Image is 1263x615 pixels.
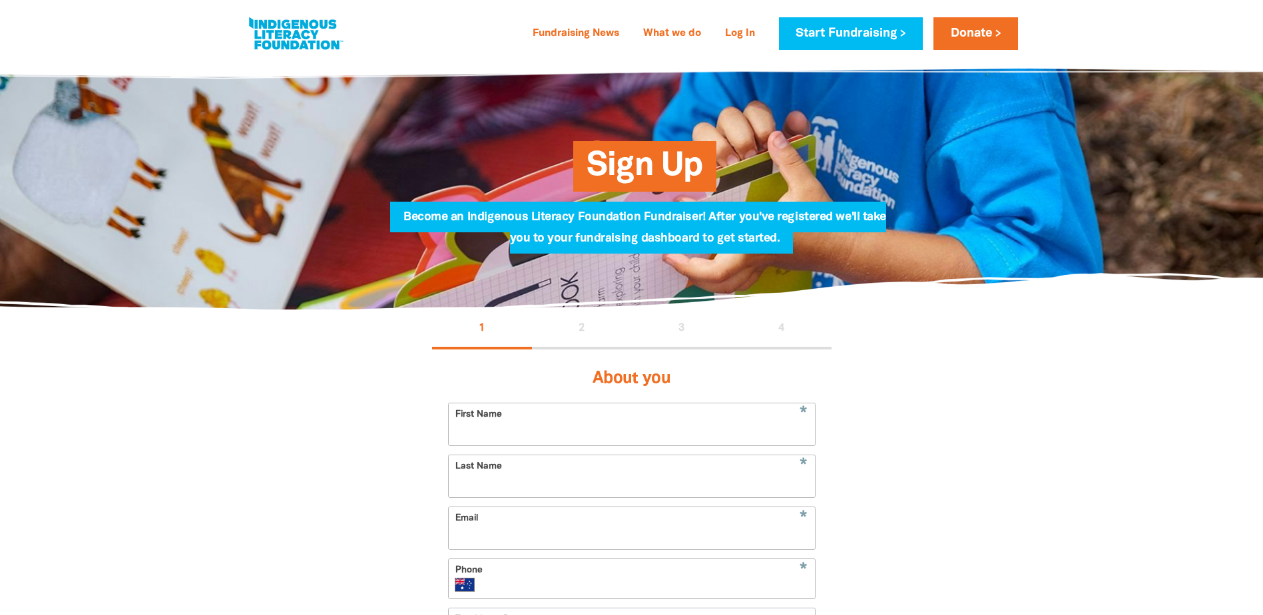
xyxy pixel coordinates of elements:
[933,17,1017,50] a: Donate
[800,562,807,577] i: Required
[448,365,816,392] h3: About you
[635,23,709,45] a: What we do
[717,23,763,45] a: Log In
[587,151,702,192] span: Sign Up
[779,17,923,50] a: Start Fundraising
[525,23,627,45] a: Fundraising News
[403,212,886,254] span: Become an Indigenous Literacy Foundation Fundraiser! After you've registered we'll take you to yo...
